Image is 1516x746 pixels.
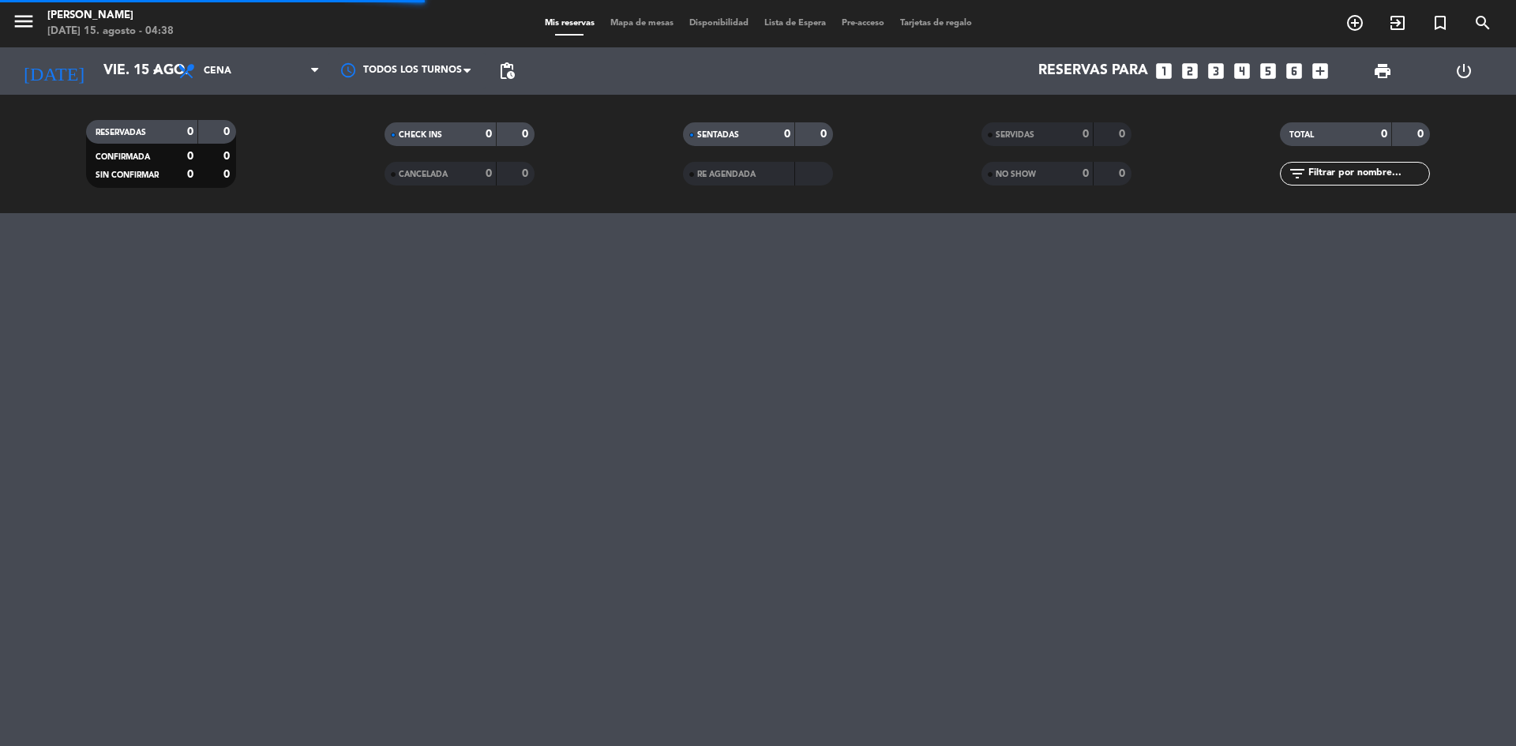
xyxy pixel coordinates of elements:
[522,129,531,140] strong: 0
[187,151,193,162] strong: 0
[996,171,1036,178] span: NO SHOW
[537,19,602,28] span: Mis reservas
[1258,61,1278,81] i: looks_5
[187,169,193,180] strong: 0
[204,66,231,77] span: Cena
[1119,168,1128,179] strong: 0
[1431,13,1450,32] i: turned_in_not
[486,168,492,179] strong: 0
[1381,129,1387,140] strong: 0
[697,171,756,178] span: RE AGENDADA
[399,171,448,178] span: CANCELADA
[47,8,174,24] div: [PERSON_NAME]
[223,126,233,137] strong: 0
[1345,13,1364,32] i: add_circle_outline
[223,169,233,180] strong: 0
[820,129,830,140] strong: 0
[12,54,96,88] i: [DATE]
[522,168,531,179] strong: 0
[1310,61,1330,81] i: add_box
[892,19,980,28] span: Tarjetas de regalo
[147,62,166,81] i: arrow_drop_down
[1206,61,1226,81] i: looks_3
[223,151,233,162] strong: 0
[1417,129,1427,140] strong: 0
[602,19,681,28] span: Mapa de mesas
[1083,168,1089,179] strong: 0
[12,9,36,39] button: menu
[497,62,516,81] span: pending_actions
[47,24,174,39] div: [DATE] 15. agosto - 04:38
[1454,62,1473,81] i: power_settings_new
[1083,129,1089,140] strong: 0
[681,19,756,28] span: Disponibilidad
[1307,165,1429,182] input: Filtrar por nombre...
[697,131,739,139] span: SENTADAS
[1119,129,1128,140] strong: 0
[1473,13,1492,32] i: search
[486,129,492,140] strong: 0
[96,153,150,161] span: CONFIRMADA
[1373,62,1392,81] span: print
[1288,164,1307,183] i: filter_list
[1180,61,1200,81] i: looks_two
[96,171,159,179] span: SIN CONFIRMAR
[1232,61,1252,81] i: looks_4
[996,131,1034,139] span: SERVIDAS
[12,9,36,33] i: menu
[1388,13,1407,32] i: exit_to_app
[1423,47,1504,95] div: LOG OUT
[1038,63,1148,79] span: Reservas para
[1289,131,1314,139] span: TOTAL
[756,19,834,28] span: Lista de Espera
[1284,61,1304,81] i: looks_6
[784,129,790,140] strong: 0
[834,19,892,28] span: Pre-acceso
[187,126,193,137] strong: 0
[96,129,146,137] span: RESERVADAS
[399,131,442,139] span: CHECK INS
[1154,61,1174,81] i: looks_one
